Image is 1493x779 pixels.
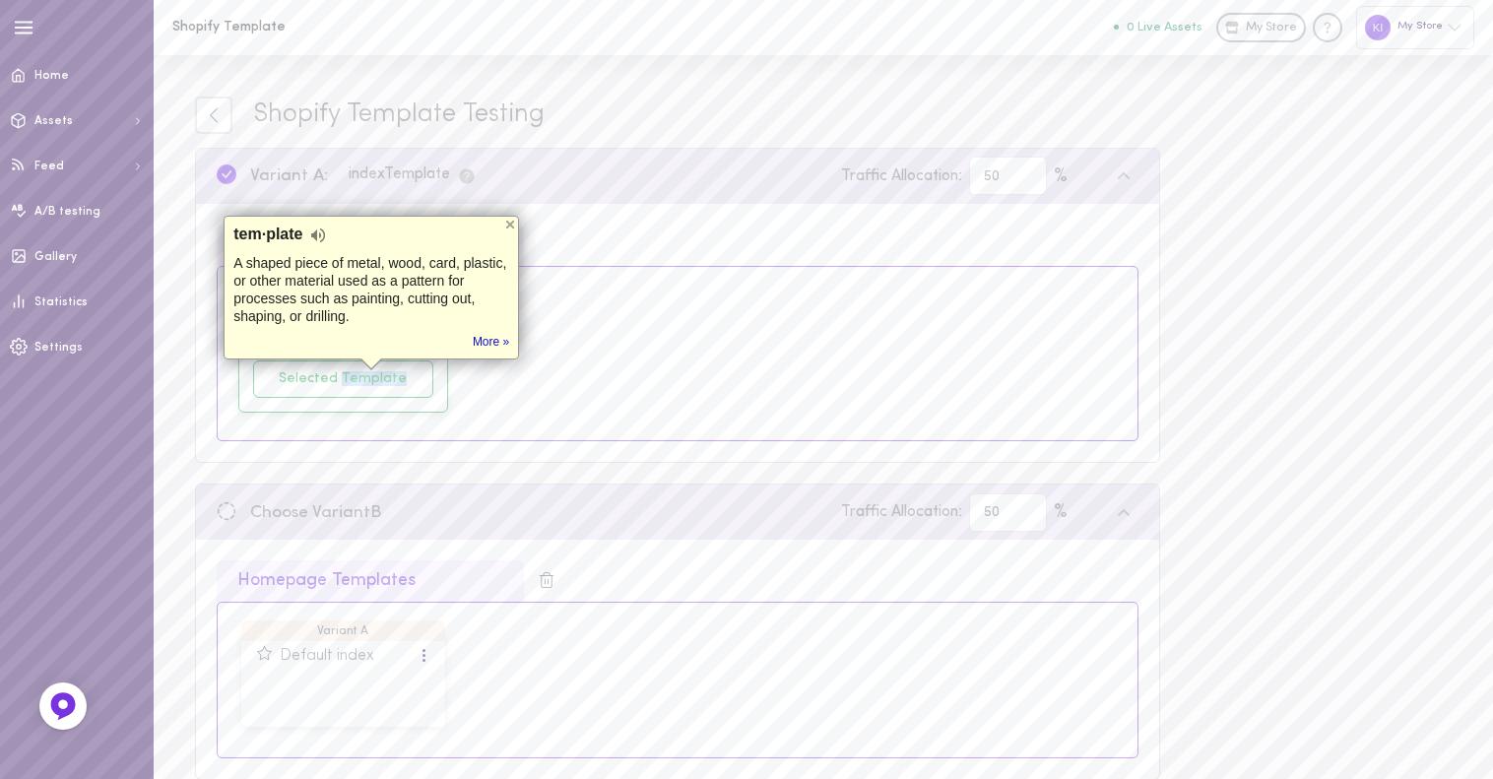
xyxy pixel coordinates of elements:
[457,166,477,182] span: This is the template currently used on your Shopify store
[1356,6,1474,48] div: My Store
[34,251,77,263] span: Gallery
[34,296,88,308] span: Statistics
[1313,13,1342,42] div: Knowledge center
[34,115,73,127] span: Assets
[834,500,969,525] div: Traffic Allocation:
[34,70,69,82] span: Home
[1246,20,1297,37] span: My Store
[1114,21,1202,33] button: 0 Live Assets
[280,648,374,666] div: Default index
[1114,21,1216,34] a: 0 Live Assets
[1054,498,1068,526] span: %
[217,560,524,602] div: Homepage Templates
[538,573,555,589] span: Discard Variant B
[253,99,545,131] div: Shopify Template Testing
[34,206,100,218] span: A/B testing
[1216,13,1306,42] a: My Store
[250,504,381,522] div: Choose Variant B
[172,20,497,34] h1: Shopify Template
[48,691,78,721] img: Feedback Button
[1054,162,1068,190] span: %
[241,620,445,641] div: Variant A
[250,167,328,185] div: Variant A:
[34,342,83,354] span: Settings
[834,164,969,189] div: Traffic Allocation:
[238,288,1117,301] div: Select a template as Variant A
[349,166,477,186] div: index Template
[34,161,64,172] span: Feed
[253,360,433,398] div: Selected Template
